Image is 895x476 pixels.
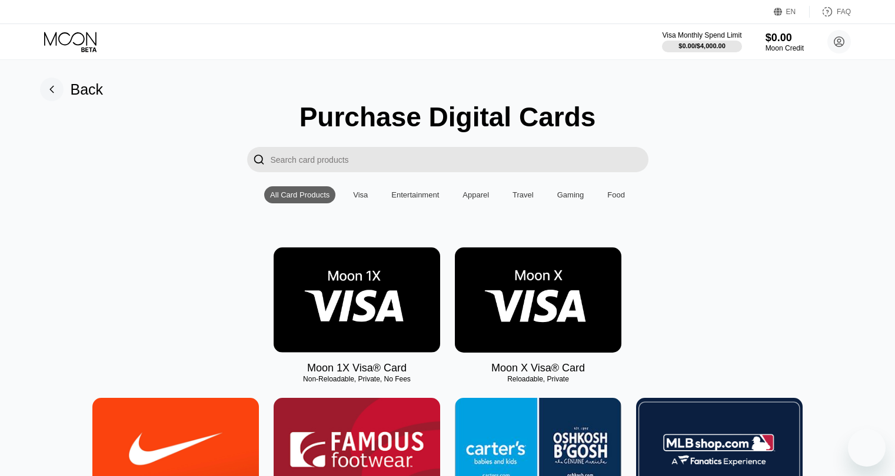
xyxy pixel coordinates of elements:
[837,8,851,16] div: FAQ
[513,190,534,199] div: Travel
[274,375,440,383] div: Non-Reloadable, Private, No Fees
[766,44,804,52] div: Moon Credit
[810,6,851,18] div: FAQ
[253,153,265,166] div: 
[491,362,585,374] div: Moon X Visa® Card
[507,186,540,203] div: Travel
[270,190,330,199] div: All Card Products
[463,190,489,199] div: Apparel
[848,429,886,467] iframe: Button to launch messaging window
[766,32,804,44] div: $0.00
[307,362,407,374] div: Moon 1X Visa® Card
[766,32,804,52] div: $0.00Moon Credit
[662,31,741,52] div: Visa Monthly Spend Limit$0.00/$4,000.00
[457,186,495,203] div: Apparel
[557,190,584,199] div: Gaming
[40,78,104,101] div: Back
[264,186,335,203] div: All Card Products
[347,186,374,203] div: Visa
[601,186,631,203] div: Food
[678,42,726,49] div: $0.00 / $4,000.00
[551,186,590,203] div: Gaming
[71,81,104,98] div: Back
[385,186,445,203] div: Entertainment
[391,190,439,199] div: Entertainment
[300,101,596,133] div: Purchase Digital Cards
[271,147,648,172] input: Search card products
[607,190,625,199] div: Food
[662,31,741,39] div: Visa Monthly Spend Limit
[247,147,271,172] div: 
[786,8,796,16] div: EN
[774,6,810,18] div: EN
[455,375,621,383] div: Reloadable, Private
[353,190,368,199] div: Visa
